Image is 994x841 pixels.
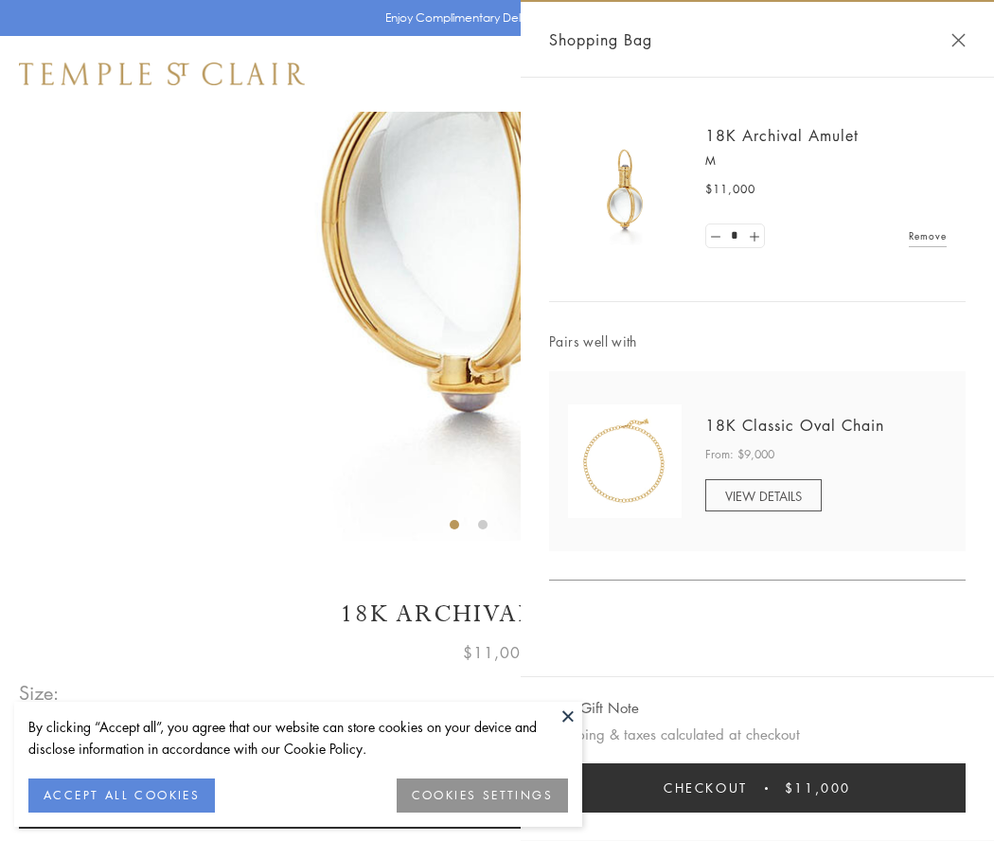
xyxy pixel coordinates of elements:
[385,9,600,27] p: Enjoy Complimentary Delivery & Returns
[19,598,975,631] h1: 18K Archival Amulet
[549,331,966,352] span: Pairs well with
[705,479,822,511] a: VIEW DETAILS
[785,778,851,798] span: $11,000
[28,716,568,760] div: By clicking “Accept all”, you agree that our website can store cookies on your device and disclos...
[705,125,859,146] a: 18K Archival Amulet
[549,723,966,746] p: Shipping & taxes calculated at checkout
[28,778,215,813] button: ACCEPT ALL COOKIES
[549,763,966,813] button: Checkout $11,000
[664,778,748,798] span: Checkout
[549,696,639,720] button: Add Gift Note
[19,677,61,708] span: Size:
[725,487,802,505] span: VIEW DETAILS
[568,404,682,518] img: N88865-OV18
[909,225,947,246] a: Remove
[705,445,774,464] span: From: $9,000
[19,63,305,85] img: Temple St. Clair
[549,27,652,52] span: Shopping Bag
[568,133,682,246] img: 18K Archival Amulet
[705,152,947,170] p: M
[706,224,725,248] a: Set quantity to 0
[705,180,755,199] span: $11,000
[463,640,531,665] span: $11,000
[397,778,568,813] button: COOKIES SETTINGS
[951,33,966,47] button: Close Shopping Bag
[705,415,884,436] a: 18K Classic Oval Chain
[744,224,763,248] a: Set quantity to 2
